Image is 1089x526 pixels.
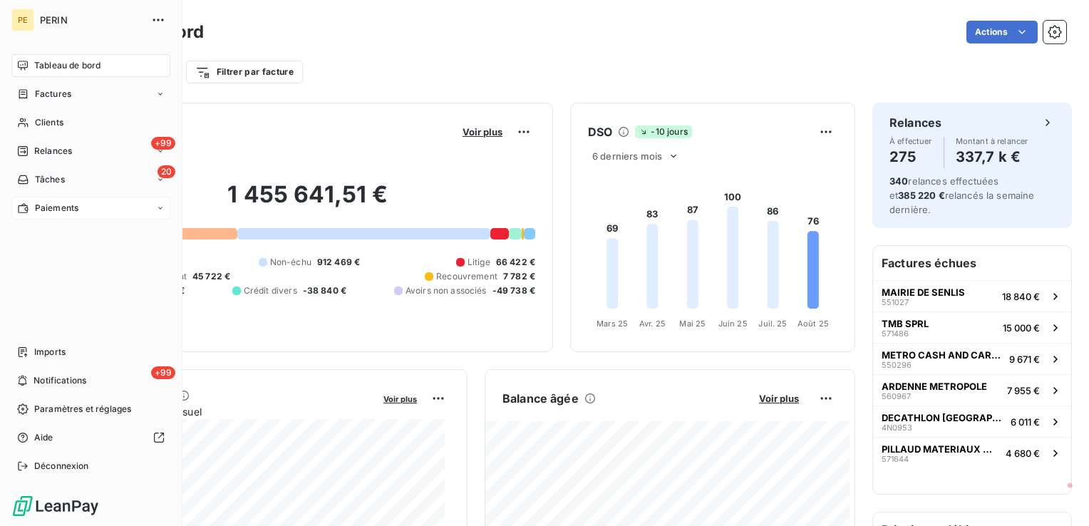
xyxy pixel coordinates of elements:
span: 45 722 € [192,270,230,283]
a: Paramètres et réglages [11,398,170,421]
a: +99Relances [11,140,170,163]
span: Clients [35,116,63,129]
span: Voir plus [383,394,417,404]
span: Montant à relancer [956,137,1028,145]
span: 7 782 € [503,270,535,283]
button: Filtrer par facture [186,61,303,83]
span: Avoirs non associés [406,284,487,297]
span: 15 000 € [1003,322,1040,334]
span: 571644 [882,455,909,463]
span: Litige [468,256,490,269]
span: 912 469 € [317,256,360,269]
span: 9 671 € [1009,354,1040,365]
span: 4N0953 [882,423,912,432]
span: relances effectuées et relancés la semaine dernière. [889,175,1035,215]
tspan: Mai 25 [679,319,706,329]
span: 18 840 € [1002,291,1040,302]
span: Paiements [35,202,78,215]
span: 551027 [882,298,909,306]
span: Factures [35,88,71,100]
span: 4 680 € [1006,448,1040,459]
span: PERIN [40,14,143,26]
span: Aide [34,431,53,444]
img: Logo LeanPay [11,495,100,517]
button: Voir plus [379,392,421,405]
h6: Factures échues [873,246,1071,280]
span: Tableau de bord [34,59,100,72]
span: Notifications [33,374,86,387]
span: MAIRIE DE SENLIS [882,287,965,298]
tspan: Avr. 25 [639,319,666,329]
span: 20 [158,165,175,178]
span: 66 422 € [496,256,535,269]
tspan: Juil. 25 [758,319,787,329]
button: Voir plus [755,392,803,405]
button: METRO CASH AND CARRY FRANCE5502969 671 € [873,343,1071,374]
span: METRO CASH AND CARRY FRANCE [882,349,1003,361]
span: Crédit divers [244,284,297,297]
span: 7 955 € [1007,385,1040,396]
tspan: Mars 25 [597,319,628,329]
span: PILLAUD MATERIAUX MEAUX [882,443,1000,455]
span: 560967 [882,392,911,401]
tspan: Août 25 [798,319,829,329]
span: 6 011 € [1011,416,1040,428]
span: +99 [151,137,175,150]
h2: 1 455 641,51 € [81,180,535,223]
h4: 337,7 k € [956,145,1028,168]
tspan: Juin 25 [718,319,748,329]
span: Déconnexion [34,460,89,473]
span: Non-échu [270,256,311,269]
iframe: Intercom live chat [1041,478,1075,512]
button: Actions [966,21,1038,43]
span: Imports [34,346,66,359]
a: Imports [11,341,170,363]
span: Chiffre d'affaires mensuel [81,404,373,419]
a: Factures [11,83,170,105]
span: À effectuer [889,137,932,145]
span: 6 derniers mois [592,150,662,162]
span: +99 [151,366,175,379]
a: Paiements [11,197,170,220]
span: Voir plus [759,393,799,404]
span: -38 840 € [303,284,346,297]
a: Tableau de bord [11,54,170,77]
span: 571486 [882,329,909,338]
h6: Balance âgée [502,390,579,407]
span: -10 jours [635,125,691,138]
span: Tâches [35,173,65,186]
button: DECATHLON [GEOGRAPHIC_DATA]4N09536 011 € [873,406,1071,437]
span: TMB SPRL [882,318,929,329]
button: Voir plus [458,125,507,138]
a: Clients [11,111,170,134]
span: -49 738 € [492,284,535,297]
span: Paramètres et réglages [34,403,131,416]
button: PILLAUD MATERIAUX MEAUX5716444 680 € [873,437,1071,468]
a: 20Tâches [11,168,170,191]
div: PE [11,9,34,31]
span: Relances [34,145,72,158]
span: 385 220 € [898,190,944,201]
button: TMB SPRL57148615 000 € [873,311,1071,343]
button: MAIRIE DE SENLIS55102718 840 € [873,280,1071,311]
span: Voir plus [463,126,502,138]
h4: 275 [889,145,932,168]
span: Recouvrement [436,270,497,283]
a: Aide [11,426,170,449]
span: 550296 [882,361,912,369]
h6: Relances [889,114,941,131]
h6: DSO [588,123,612,140]
button: ARDENNE METROPOLE5609677 955 € [873,374,1071,406]
span: 340 [889,175,908,187]
span: ARDENNE METROPOLE [882,381,987,392]
span: DECATHLON [GEOGRAPHIC_DATA] [882,412,1005,423]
